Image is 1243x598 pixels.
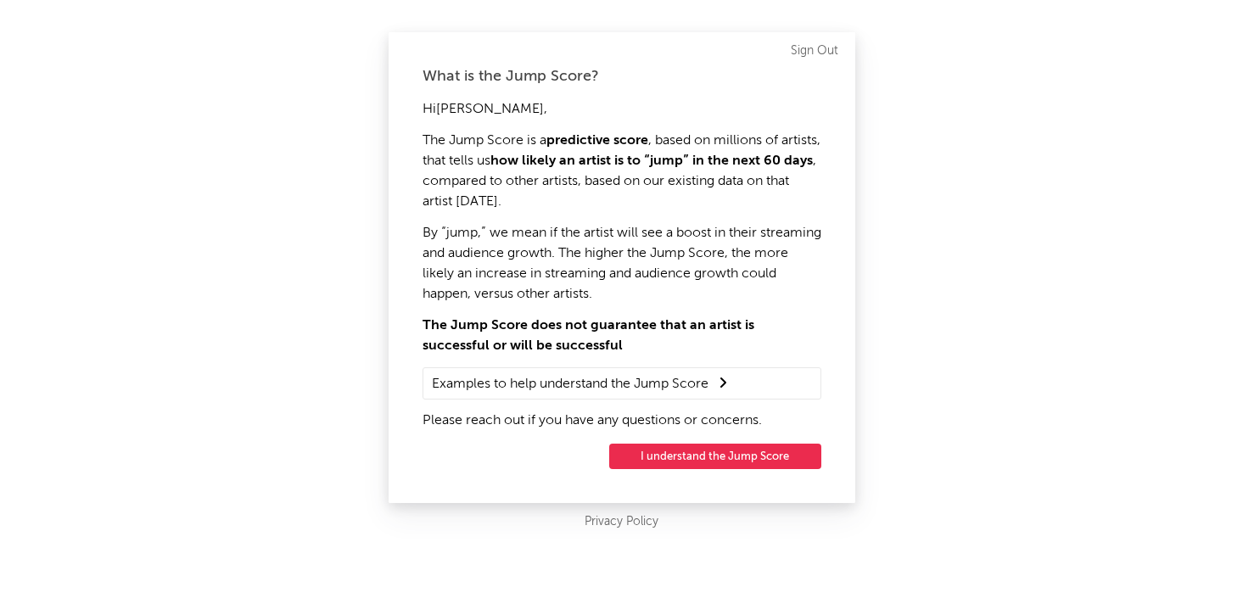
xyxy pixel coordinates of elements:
[609,444,821,469] button: I understand the Jump Score
[490,154,813,168] strong: how likely an artist is to “jump” in the next 60 days
[432,372,812,394] summary: Examples to help understand the Jump Score
[585,511,658,533] a: Privacy Policy
[423,223,821,305] p: By “jump,” we mean if the artist will see a boost in their streaming and audience growth. The hig...
[423,319,754,353] strong: The Jump Score does not guarantee that an artist is successful or will be successful
[423,411,821,431] p: Please reach out if you have any questions or concerns.
[423,99,821,120] p: Hi [PERSON_NAME] ,
[423,66,821,87] div: What is the Jump Score?
[546,134,648,148] strong: predictive score
[791,41,838,61] a: Sign Out
[423,131,821,212] p: The Jump Score is a , based on millions of artists, that tells us , compared to other artists, ba...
